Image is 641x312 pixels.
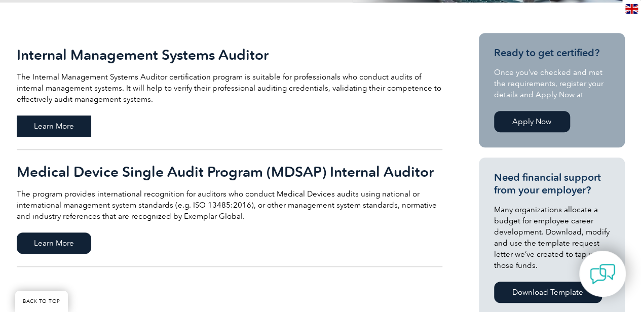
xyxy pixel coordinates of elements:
[494,171,610,197] h3: Need financial support from your employer?
[494,204,610,271] p: Many organizations allocate a budget for employee career development. Download, modify and use th...
[494,111,570,132] a: Apply Now
[15,291,68,312] a: BACK TO TOP
[625,4,638,14] img: en
[17,188,442,222] p: The program provides international recognition for auditors who conduct Medical Devices audits us...
[494,47,610,59] h3: Ready to get certified?
[17,232,91,254] span: Learn More
[590,261,615,287] img: contact-chat.png
[17,164,442,180] h2: Medical Device Single Audit Program (MDSAP) Internal Auditor
[17,71,442,105] p: The Internal Management Systems Auditor certification program is suitable for professionals who c...
[494,282,602,303] a: Download Template
[17,47,442,63] h2: Internal Management Systems Auditor
[17,150,442,267] a: Medical Device Single Audit Program (MDSAP) Internal Auditor The program provides international r...
[494,67,610,100] p: Once you’ve checked and met the requirements, register your details and Apply Now at
[17,115,91,137] span: Learn More
[17,33,442,150] a: Internal Management Systems Auditor The Internal Management Systems Auditor certification program...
